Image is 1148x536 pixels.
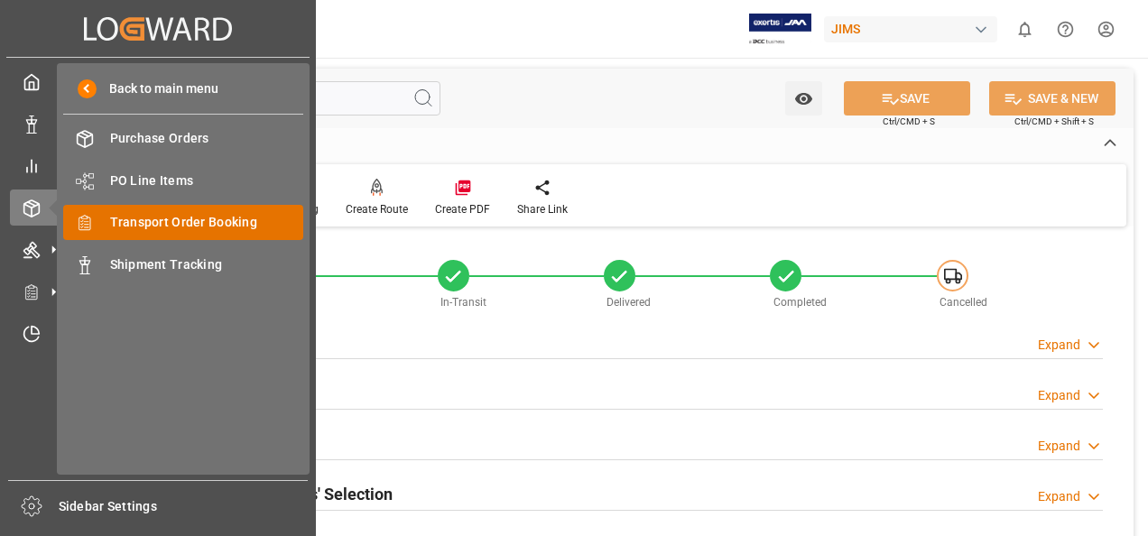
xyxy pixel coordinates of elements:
div: Expand [1038,487,1080,506]
div: Create Route [346,201,408,217]
span: Back to main menu [97,79,218,98]
span: Sidebar Settings [59,497,309,516]
a: Purchase Orders [63,121,303,156]
span: Ctrl/CMD + S [883,115,935,128]
span: PO Line Items [110,171,304,190]
a: Timeslot Management V2 [10,316,306,351]
span: In-Transit [440,296,486,309]
div: Expand [1038,437,1080,456]
div: Expand [1038,336,1080,355]
div: Share Link [517,201,568,217]
a: Data Management [10,106,306,141]
button: open menu [785,81,822,116]
button: Help Center [1045,9,1086,50]
a: My Reports [10,148,306,183]
span: Cancelled [940,296,987,309]
button: SAVE & NEW [989,81,1116,116]
a: My Cockpit [10,64,306,99]
button: show 0 new notifications [1004,9,1045,50]
div: JIMS [824,16,997,42]
div: Create PDF [435,201,490,217]
a: Shipment Tracking [63,246,303,282]
span: Purchase Orders [110,129,304,148]
div: Expand [1038,386,1080,405]
button: SAVE [844,81,970,116]
span: Completed [773,296,827,309]
span: Shipment Tracking [110,255,304,274]
a: Transport Order Booking [63,205,303,240]
img: Exertis%20JAM%20-%20Email%20Logo.jpg_1722504956.jpg [749,14,811,45]
span: Ctrl/CMD + Shift + S [1014,115,1094,128]
button: JIMS [824,12,1004,46]
span: Transport Order Booking [110,213,304,232]
a: PO Line Items [63,162,303,198]
span: Delivered [606,296,651,309]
